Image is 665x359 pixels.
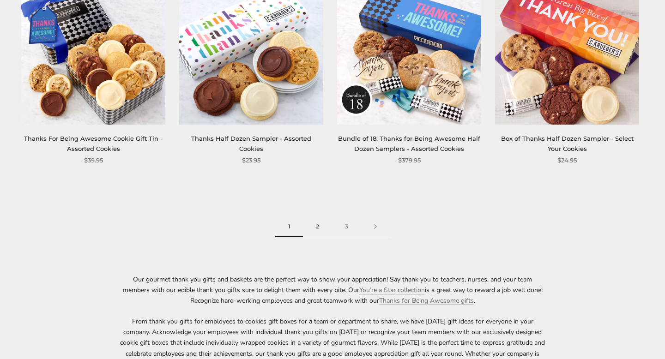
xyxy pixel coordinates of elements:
[338,135,480,152] a: Bundle of 18: Thanks for Being Awesome Half Dozen Samplers - Assorted Cookies
[398,156,421,165] span: $379.95
[242,156,260,165] span: $23.95
[501,135,634,152] a: Box of Thanks Half Dozen Sampler - Select Your Cookies
[7,324,96,352] iframe: Sign Up via Text for Offers
[361,216,390,237] a: Next page
[84,156,103,165] span: $39.95
[557,156,577,165] span: $24.95
[332,216,361,237] a: 3
[120,274,545,306] p: Our gourmet thank you gifts and baskets are the perfect way to show your appreciation! Say thank ...
[24,135,163,152] a: Thanks For Being Awesome Cookie Gift Tin - Assorted Cookies
[303,216,332,237] a: 2
[359,286,425,294] a: You’re a Star collection
[275,216,303,237] span: 1
[191,135,311,152] a: Thanks Half Dozen Sampler - Assorted Cookies
[379,296,474,305] a: Thanks for Being Awesome gifts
